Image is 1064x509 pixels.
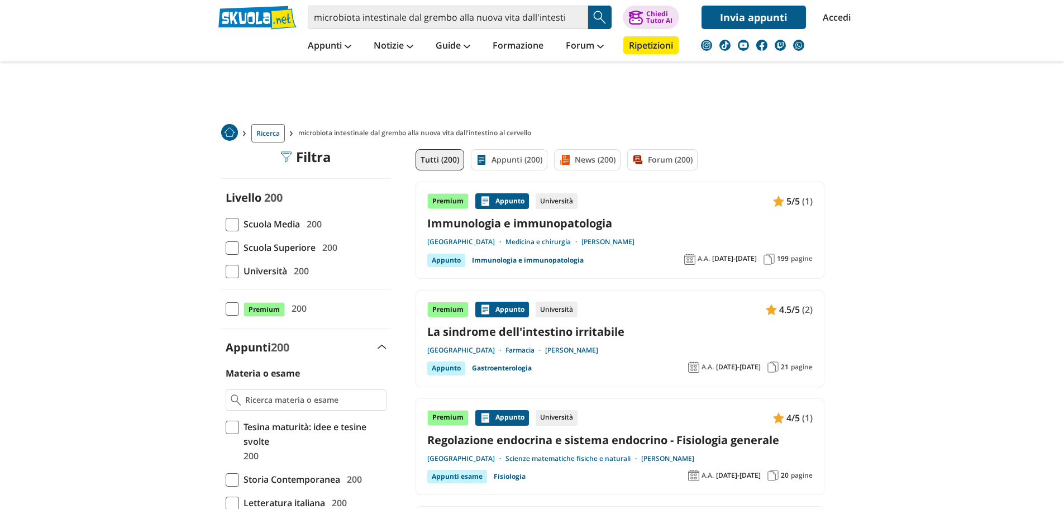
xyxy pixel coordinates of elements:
[802,411,813,425] span: (1)
[793,40,804,51] img: WhatsApp
[251,124,285,142] a: Ricerca
[791,254,813,263] span: pagine
[427,346,505,355] a: [GEOGRAPHIC_DATA]
[298,124,536,142] span: microbiota intestinale dal grembo alla nuova vita dall'intestino al cervello
[490,36,546,56] a: Formazione
[712,254,757,263] span: [DATE]-[DATE]
[781,471,789,480] span: 20
[427,470,487,483] div: Appunti esame
[756,40,767,51] img: facebook
[505,346,545,355] a: Farmacia
[239,472,340,487] span: Storia Contemporanea
[308,6,588,29] input: Cerca appunti, riassunti o versioni
[802,302,813,317] span: (2)
[318,240,337,255] span: 200
[791,471,813,480] span: pagine
[719,40,731,51] img: tiktok
[239,449,259,463] span: 200
[716,471,761,480] span: [DATE]-[DATE]
[302,217,322,231] span: 200
[786,194,800,208] span: 5/5
[472,361,532,375] a: Gastroenterologia
[764,254,775,265] img: Pagine
[427,361,465,375] div: Appunto
[427,193,469,209] div: Premium
[775,40,786,51] img: twitch
[239,420,387,449] span: Tesina maturità: idee e tesine svolte
[480,304,491,315] img: Appunti contenuto
[773,412,784,424] img: Appunti contenuto
[472,254,584,267] a: Immunologia e immunopatologia
[623,36,679,54] a: Ripetizioni
[773,196,784,207] img: Appunti contenuto
[563,36,607,56] a: Forum
[802,194,813,208] span: (1)
[244,302,285,317] span: Premium
[280,151,292,163] img: Filtra filtri mobile
[545,346,598,355] a: [PERSON_NAME]
[427,454,505,463] a: [GEOGRAPHIC_DATA]
[494,470,526,483] a: Fisiologia
[476,154,487,165] img: Appunti filtro contenuto
[226,340,289,355] label: Appunti
[475,302,529,317] div: Appunto
[480,412,491,424] img: Appunti contenuto
[646,11,672,24] div: Chiedi Tutor AI
[536,410,578,426] div: Università
[475,410,529,426] div: Appunto
[378,345,387,349] img: Apri e chiudi sezione
[427,432,813,448] a: Regolazione endocrina e sistema endocrino - Fisiologia generale
[427,254,465,267] div: Appunto
[536,302,578,317] div: Università
[777,254,789,263] span: 199
[779,302,800,317] span: 4.5/5
[554,149,621,170] a: News (200)
[766,304,777,315] img: Appunti contenuto
[427,216,813,231] a: Immunologia e immunopatologia
[641,454,694,463] a: [PERSON_NAME]
[701,40,712,51] img: instagram
[559,154,570,165] img: News filtro contenuto
[427,324,813,339] a: La sindrome dell'intestino irritabile
[632,154,643,165] img: Forum filtro contenuto
[226,367,300,379] label: Materia o esame
[239,240,316,255] span: Scuola Superiore
[264,190,283,205] span: 200
[289,264,309,278] span: 200
[786,411,800,425] span: 4/5
[698,254,710,263] span: A.A.
[239,217,300,231] span: Scuola Media
[505,237,581,246] a: Medicina e chirurgia
[767,470,779,481] img: Pagine
[287,301,307,316] span: 200
[433,36,473,56] a: Guide
[226,190,261,205] label: Livello
[581,237,634,246] a: [PERSON_NAME]
[767,361,779,373] img: Pagine
[221,124,238,141] img: Home
[684,254,695,265] img: Anno accademico
[427,410,469,426] div: Premium
[427,237,505,246] a: [GEOGRAPHIC_DATA]
[791,363,813,372] span: pagine
[823,6,846,29] a: Accedi
[627,149,698,170] a: Forum (200)
[475,193,529,209] div: Appunto
[245,394,381,406] input: Ricerca materia o esame
[588,6,612,29] button: Search Button
[702,363,714,372] span: A.A.
[480,196,491,207] img: Appunti contenuto
[305,36,354,56] a: Appunti
[702,471,714,480] span: A.A.
[471,149,547,170] a: Appunti (200)
[342,472,362,487] span: 200
[716,363,761,372] span: [DATE]-[DATE]
[231,394,241,406] img: Ricerca materia o esame
[221,124,238,142] a: Home
[416,149,464,170] a: Tutti (200)
[271,340,289,355] span: 200
[239,264,287,278] span: Università
[688,470,699,481] img: Anno accademico
[623,6,679,29] button: ChiediTutor AI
